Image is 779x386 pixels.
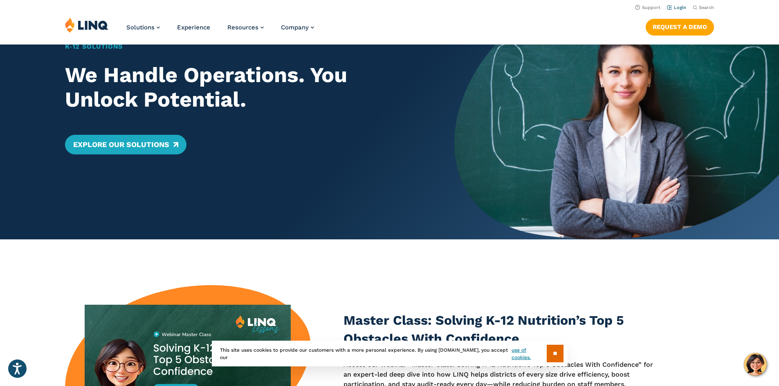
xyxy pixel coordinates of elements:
a: Solutions [126,24,160,31]
h3: Master Class: Solving K-12 Nutrition’s Top 5 Obstacles With Confidence [343,311,658,348]
nav: Primary Navigation [126,17,314,44]
a: Experience [177,24,210,31]
a: Request a Demo [646,19,714,35]
div: This site uses cookies to provide our customers with a more personal experience. By using [DOMAIN... [212,341,568,366]
a: Company [281,24,314,31]
a: Resources [227,24,264,31]
img: LINQ | K‑12 Software [65,17,108,33]
a: Explore Our Solutions [65,135,186,154]
span: Company [281,24,309,31]
button: Open Search Bar [693,4,714,11]
a: use of cookies. [512,346,546,361]
a: Support [635,5,660,10]
h2: We Handle Operations. You Unlock Potential. [65,63,423,112]
span: Resources [227,24,258,31]
h1: K‑12 Solutions [65,42,423,51]
button: Hello, have a question? Let’s chat. [744,353,767,376]
span: Search [699,5,714,10]
a: Login [667,5,686,10]
nav: Button Navigation [646,17,714,35]
span: Solutions [126,24,155,31]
